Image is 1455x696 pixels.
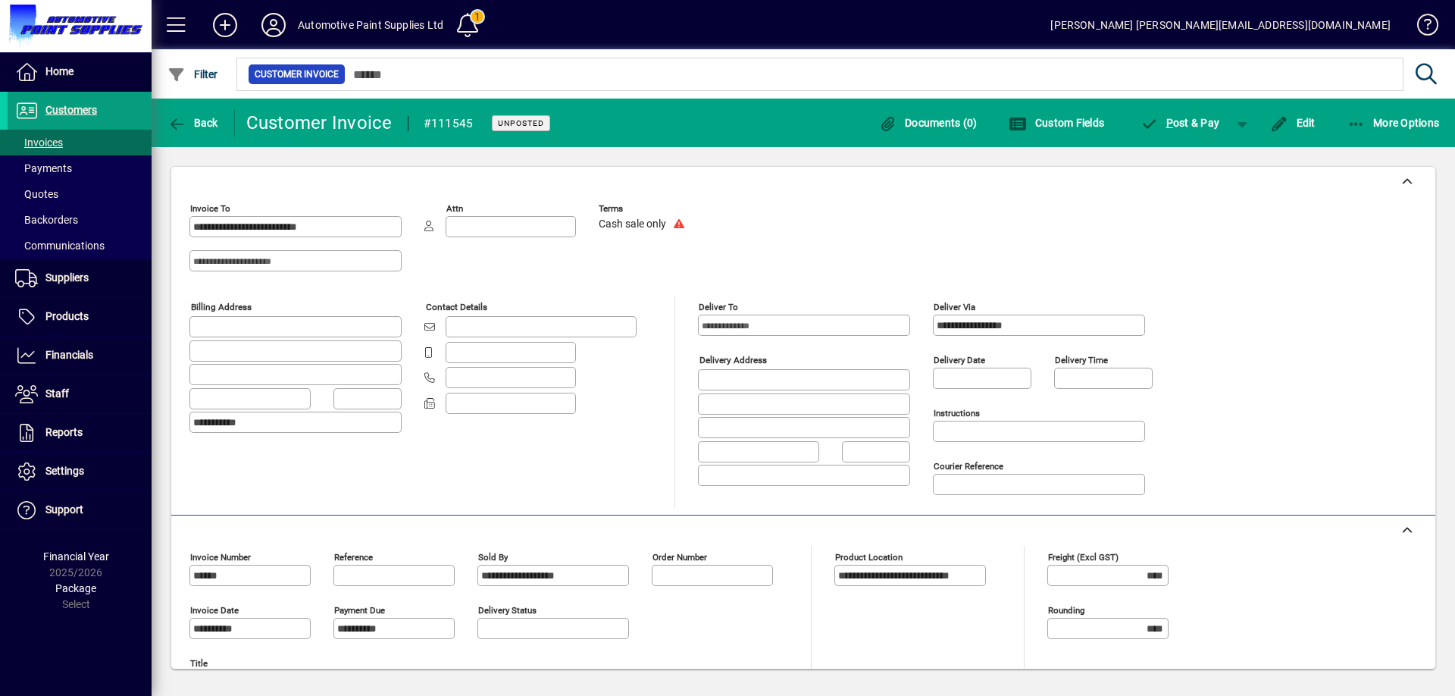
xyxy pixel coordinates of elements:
a: Knowledge Base [1406,3,1436,52]
mat-label: Payment due [334,605,385,616]
span: Customers [45,104,97,116]
a: Reports [8,414,152,452]
span: Financials [45,349,93,361]
span: Financial Year [43,550,109,563]
mat-label: Product location [835,552,903,563]
mat-label: Delivery date [934,355,985,365]
a: Settings [8,453,152,491]
span: Cash sale only [599,218,666,230]
span: Edit [1270,117,1316,129]
mat-label: Reference [334,552,373,563]
span: Unposted [498,118,544,128]
span: Back [167,117,218,129]
mat-label: Title [190,658,208,669]
a: Financials [8,337,152,375]
div: #111545 [424,111,474,136]
a: Support [8,491,152,529]
span: Staff [45,387,69,400]
span: Backorders [15,214,78,226]
span: Products [45,310,89,322]
span: Terms [599,204,690,214]
span: Suppliers [45,271,89,284]
mat-label: Delivery status [478,605,537,616]
span: Filter [167,68,218,80]
a: Invoices [8,130,152,155]
div: Automotive Paint Supplies Ltd [298,13,443,37]
mat-label: Attn [446,203,463,214]
span: Home [45,65,74,77]
app-page-header-button: Back [152,109,235,136]
span: Quotes [15,188,58,200]
a: Products [8,298,152,336]
span: Documents (0) [879,117,978,129]
button: Back [164,109,222,136]
button: Add [201,11,249,39]
div: [PERSON_NAME] [PERSON_NAME][EMAIL_ADDRESS][DOMAIN_NAME] [1050,13,1391,37]
span: Communications [15,240,105,252]
mat-label: Freight (excl GST) [1048,552,1119,563]
span: Custom Fields [1009,117,1104,129]
button: Documents (0) [875,109,981,136]
button: Post & Pay [1132,109,1227,136]
button: Edit [1266,109,1319,136]
span: Customer Invoice [255,67,339,82]
div: Customer Invoice [246,111,393,135]
button: Profile [249,11,298,39]
span: Invoices [15,136,63,149]
a: Quotes [8,181,152,207]
button: Filter [164,61,222,88]
span: Package [55,582,96,594]
button: Custom Fields [1005,109,1108,136]
span: P [1166,117,1173,129]
span: Reports [45,426,83,438]
a: Backorders [8,207,152,233]
a: Home [8,53,152,91]
span: ost & Pay [1140,117,1219,129]
a: Payments [8,155,152,181]
span: More Options [1347,117,1440,129]
span: Settings [45,465,84,477]
mat-label: Rounding [1048,605,1084,616]
mat-label: Delivery time [1055,355,1108,365]
mat-label: Sold by [478,552,508,563]
mat-label: Instructions [934,408,980,419]
mat-label: Invoice number [190,552,251,563]
a: Communications [8,233,152,259]
mat-label: Invoice date [190,605,239,616]
button: More Options [1344,109,1444,136]
span: Support [45,503,83,516]
mat-label: Order number [652,552,707,563]
mat-label: Deliver via [934,302,975,312]
mat-label: Courier Reference [934,461,1003,472]
mat-label: Invoice To [190,203,230,214]
a: Suppliers [8,259,152,297]
span: Payments [15,162,72,174]
a: Staff [8,375,152,413]
mat-label: Deliver To [699,302,738,312]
